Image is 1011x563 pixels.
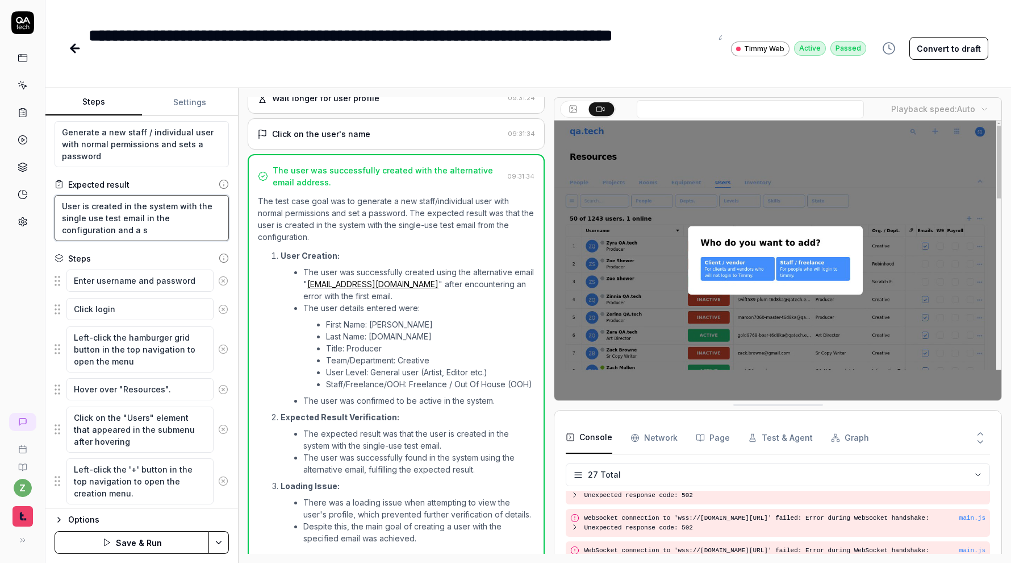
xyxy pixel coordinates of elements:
p: The test case goal was to generate a new staff/individual user with normal permissions and set a ... [258,195,534,243]
button: main.js [959,546,985,556]
div: Steps [68,252,91,264]
a: [EMAIL_ADDRESS][DOMAIN_NAME] [307,279,438,289]
li: The expected result was that the user is created in the system with the single-use test email. [303,428,534,452]
strong: Expected Result Verification: [281,412,399,422]
div: Wait longer for user profile [272,92,379,104]
a: Documentation [5,454,40,472]
button: View version history [875,37,903,60]
li: There was a loading issue when attempting to view the user's profile, which prevented further ver... [303,496,534,520]
div: Passed [830,41,866,56]
button: Graph [831,422,869,454]
li: The user was confirmed to be active in the system. [303,395,534,407]
div: Expected result [68,179,129,191]
button: Save & Run [55,531,209,554]
a: Book a call with us [5,436,40,454]
div: Click on the user's name [272,128,370,140]
li: Despite this, the main goal of creating a user with the specified email was achieved. [303,520,534,544]
li: Last Name: [DOMAIN_NAME] [326,330,534,342]
time: 09:31:24 [508,94,535,102]
li: The user was successfully found in the system using the alternative email, fulfilling the expecte... [303,452,534,475]
button: Remove step [214,378,233,401]
button: Remove step [214,470,233,492]
a: Timmy Web [731,41,789,56]
strong: Loading Issue: [281,481,340,491]
li: The user was successfully created using the alternative email " " after encountering an error wit... [303,266,534,302]
time: 09:31:34 [507,172,534,180]
li: Title: Producer [326,342,534,354]
span: Timmy Web [744,44,784,54]
button: z [14,479,32,497]
button: Remove step [214,338,233,361]
pre: WebSocket connection to 'wss://[DOMAIN_NAME][URL]' failed: Error during WebSocket handshake: Unex... [584,514,959,532]
div: Suggestions [55,406,229,453]
button: Test & Agent [748,422,813,454]
strong: User Creation: [281,251,340,260]
button: Timmy Logo [5,497,40,529]
li: User Level: General user (Artist, Editor etc.) [326,366,534,378]
li: First Name: [PERSON_NAME] [326,318,534,330]
button: Convert to draft [909,37,988,60]
li: The user details entered were: [303,302,534,392]
div: Active [794,41,826,56]
button: Settings [142,89,239,116]
pre: WebSocket connection to 'wss://[DOMAIN_NAME][URL]' failed: Error during WebSocket handshake: Unex... [584,481,959,500]
div: Suggestions [55,378,229,401]
button: Remove step [214,270,233,292]
button: main.js [959,514,985,523]
button: Steps [45,89,142,116]
button: Remove step [214,298,233,321]
div: Playback speed: [891,103,975,115]
div: The user was successfully created with the alternative email address. [273,164,503,188]
div: Suggestions [55,326,229,373]
time: 09:31:34 [508,130,535,138]
button: Console [566,422,612,454]
li: Staff/Freelance/OOH: Freelance / Out Of House (OOH) [326,378,534,390]
button: Network [630,422,678,454]
button: Remove step [214,418,233,441]
div: Suggestions [55,458,229,505]
div: Suggestions [55,269,229,293]
div: Options [68,513,229,527]
div: Suggestions [55,297,229,321]
button: Options [55,513,229,527]
li: Team/Department: Creative [326,354,534,366]
img: Timmy Logo [12,506,33,527]
a: New conversation [9,413,36,431]
button: Page [696,422,730,454]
